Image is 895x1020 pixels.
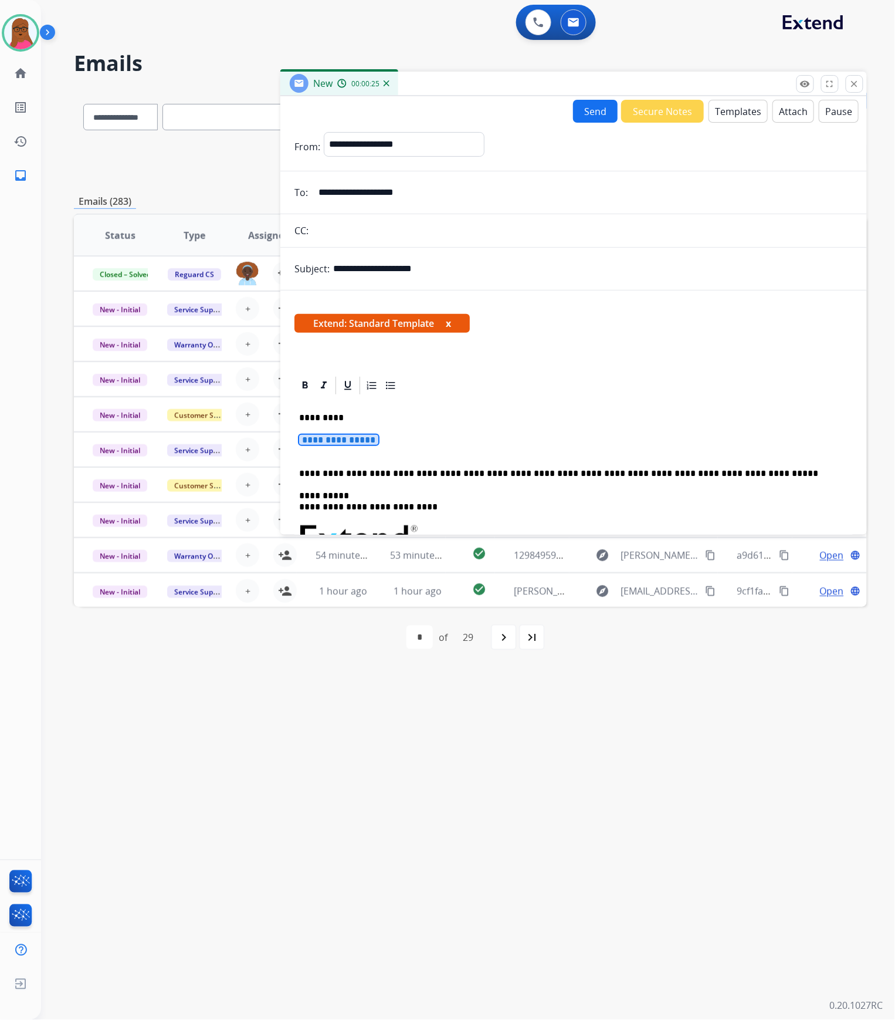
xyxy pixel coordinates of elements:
[236,403,259,426] button: +
[315,377,333,394] div: Italic
[245,584,250,598] span: +
[819,100,859,123] button: Pause
[167,409,243,421] span: Customer Support
[167,515,234,527] span: Service Support
[167,586,234,598] span: Service Support
[294,185,308,200] p: To:
[236,579,259,603] button: +
[621,100,704,123] button: Secure Notes
[621,584,699,598] span: [EMAIL_ADDRESS][DOMAIN_NAME][DATE]
[278,548,292,562] mat-icon: person_add
[167,479,243,492] span: Customer Support
[93,374,147,386] span: New - Initial
[313,77,333,90] span: New
[168,268,221,281] span: Reguard CS
[93,268,158,281] span: Closed – Solved
[74,52,867,75] h2: Emails
[278,372,292,386] mat-icon: person_add
[800,79,811,89] mat-icon: remove_red_eye
[294,224,308,238] p: CC:
[93,515,147,527] span: New - Initial
[779,550,790,560] mat-icon: content_copy
[595,584,609,598] mat-icon: explore
[573,100,618,123] button: Send
[820,584,844,598] span: Open
[236,473,259,497] button: +
[278,337,292,351] mat-icon: person_add
[13,66,28,80] mat-icon: home
[4,16,37,49] img: avatar
[294,314,470,333] span: Extend: Standard Template
[93,409,147,421] span: New - Initial
[453,626,483,649] div: 29
[595,548,609,562] mat-icon: explore
[245,302,250,316] span: +
[294,262,330,276] p: Subject:
[850,550,861,560] mat-icon: language
[772,100,814,123] button: Attach
[13,134,28,148] mat-icon: history
[382,377,399,394] div: Bullet List
[708,100,768,123] button: Templates
[525,630,539,644] mat-icon: last_page
[319,585,367,597] span: 1 hour ago
[167,444,234,457] span: Service Support
[849,79,860,89] mat-icon: close
[278,443,292,457] mat-icon: person_add
[277,266,291,281] mat-icon: person_add
[236,543,259,567] button: +
[236,367,259,391] button: +
[245,407,250,421] span: +
[245,337,250,351] span: +
[93,479,147,492] span: New - Initial
[514,549,642,562] span: 1298495993 [PERSON_NAME]
[296,377,314,394] div: Bold
[390,549,458,562] span: 53 minutes ago
[294,140,320,154] p: From:
[278,584,292,598] mat-icon: person_add
[248,228,289,242] span: Assignee
[245,513,250,527] span: +
[830,999,883,1013] p: 0.20.1027RC
[497,630,511,644] mat-icon: navigate_next
[472,582,486,596] mat-icon: check_circle
[13,168,28,183] mat-icon: inbox
[93,303,147,316] span: New - Initial
[472,546,486,560] mat-icon: check_circle
[363,377,381,394] div: Ordered List
[93,550,147,562] span: New - Initial
[245,478,250,492] span: +
[13,100,28,114] mat-icon: list_alt
[339,377,357,394] div: Underline
[825,79,835,89] mat-icon: fullscreen
[167,550,228,562] span: Warranty Ops
[93,586,147,598] span: New - Initial
[278,513,292,527] mat-icon: person_add
[245,372,250,386] span: +
[351,79,379,89] span: 00:00:25
[167,303,234,316] span: Service Support
[820,548,844,562] span: Open
[236,262,259,285] img: agent-avatar
[316,549,384,562] span: 54 minutes ago
[236,508,259,532] button: +
[850,586,861,596] mat-icon: language
[514,585,677,597] span: [PERSON_NAME] Claim 1-8290820780
[236,332,259,356] button: +
[236,438,259,461] button: +
[278,302,292,316] mat-icon: person_add
[236,297,259,320] button: +
[74,194,136,209] p: Emails (283)
[93,444,147,457] span: New - Initial
[278,478,292,492] mat-icon: person_add
[167,374,234,386] span: Service Support
[621,548,699,562] span: [PERSON_NAME][EMAIL_ADDRESS][PERSON_NAME][DOMAIN_NAME]
[446,316,451,330] button: x
[167,339,228,351] span: Warranty Ops
[93,339,147,351] span: New - Initial
[705,586,716,596] mat-icon: content_copy
[278,407,292,421] mat-icon: person_add
[705,550,716,560] mat-icon: content_copy
[105,228,135,242] span: Status
[779,586,790,596] mat-icon: content_copy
